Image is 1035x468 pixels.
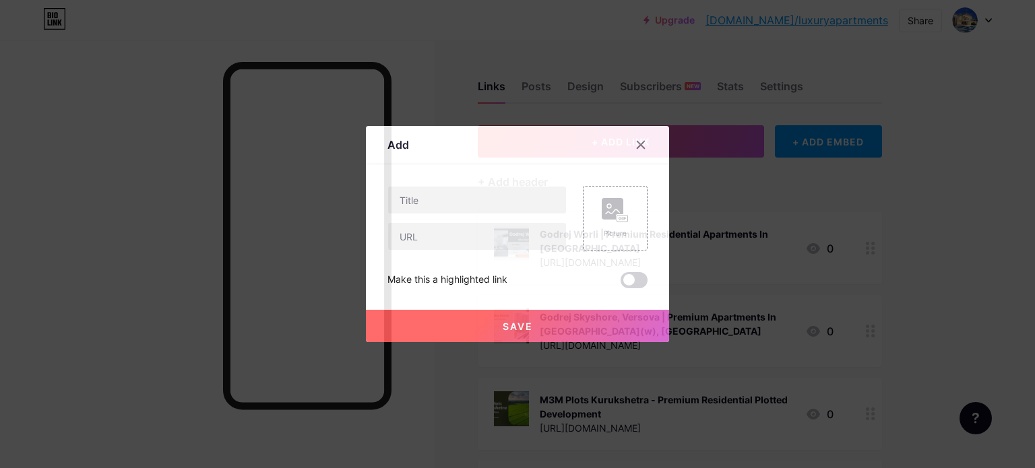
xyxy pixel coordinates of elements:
[602,228,629,238] div: Picture
[387,137,409,153] div: Add
[387,272,507,288] div: Make this a highlighted link
[503,321,533,332] span: Save
[388,187,566,213] input: Title
[366,310,669,342] button: Save
[388,223,566,250] input: URL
